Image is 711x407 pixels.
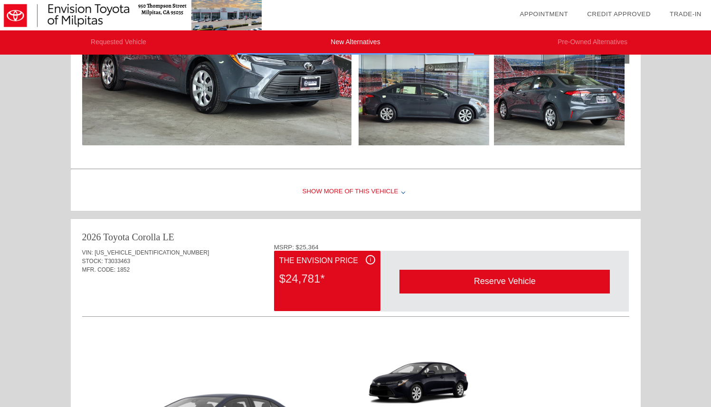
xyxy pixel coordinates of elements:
[279,266,375,291] div: $24,781*
[71,173,641,211] div: Show More of this Vehicle
[82,266,116,273] span: MFR. CODE:
[520,10,568,18] a: Appointment
[494,47,625,145] img: image.aspx
[670,10,702,18] a: Trade-In
[82,258,103,265] span: STOCK:
[399,270,610,293] div: Reserve Vehicle
[279,255,375,266] div: The Envision Price
[274,244,629,251] div: MSRP: $25,364
[162,230,174,244] div: LE
[359,47,489,145] img: image.aspx
[95,249,209,256] span: [US_VEHICLE_IDENTIFICATION_NUMBER]
[366,255,375,265] div: i
[587,10,651,18] a: Credit Approved
[117,266,130,273] span: 1852
[237,30,474,55] li: New Alternatives
[104,258,130,265] span: T3033463
[82,230,161,244] div: 2026 Toyota Corolla
[82,249,93,256] span: VIN:
[474,30,711,55] li: Pre-Owned Alternatives
[82,288,629,303] div: Quoted on [DATE] 3:38:33 PM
